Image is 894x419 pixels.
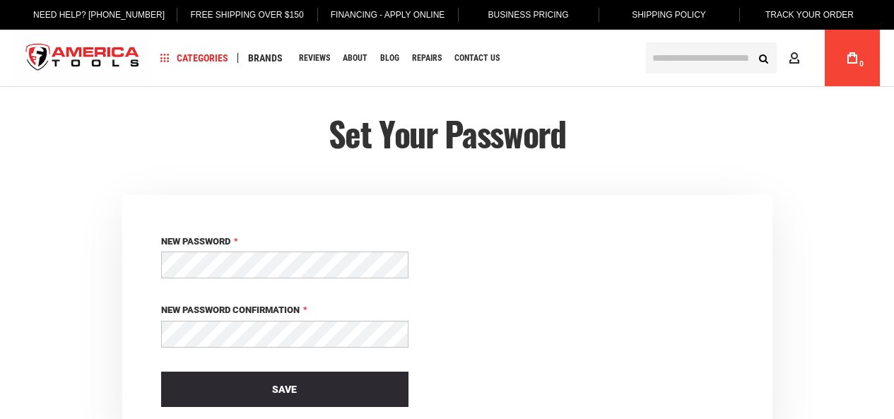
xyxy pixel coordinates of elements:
[160,53,228,63] span: Categories
[750,45,777,71] button: Search
[454,54,500,62] span: Contact Us
[161,236,230,247] span: New Password
[154,49,235,68] a: Categories
[336,49,374,68] a: About
[412,54,442,62] span: Repairs
[293,49,336,68] a: Reviews
[343,54,367,62] span: About
[859,60,864,68] span: 0
[374,49,406,68] a: Blog
[380,54,399,62] span: Blog
[242,49,289,68] a: Brands
[161,305,300,315] span: New Password Confirmation
[839,30,866,86] a: 0
[329,108,566,158] span: Set Your Password
[248,53,283,63] span: Brands
[632,10,706,20] span: Shipping Policy
[14,32,151,85] a: store logo
[299,54,330,62] span: Reviews
[161,372,408,407] button: Save
[14,32,151,85] img: America Tools
[448,49,506,68] a: Contact Us
[406,49,448,68] a: Repairs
